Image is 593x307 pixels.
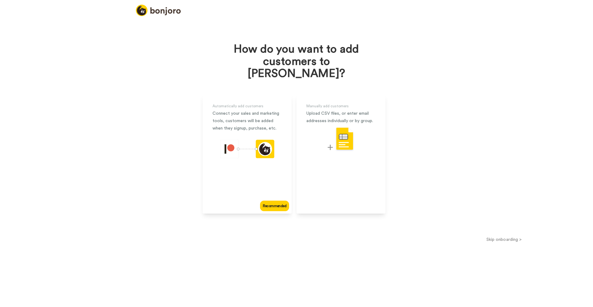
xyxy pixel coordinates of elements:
img: logo_full.png [136,5,181,16]
div: Recommended [260,201,289,211]
div: Connect your sales and marketing tools, customers will be added when they signup, purchase, etc. [212,110,282,132]
div: Manually add customers [306,102,376,110]
div: animation [220,140,274,160]
button: Skip onboarding > [415,236,593,243]
div: Automatically add customers [212,102,282,110]
h1: How do you want to add customers to [PERSON_NAME]? [227,43,366,80]
div: Upload CSV files, or enter email addresses individually or by group. [306,110,376,125]
img: csv-upload.svg [328,127,354,151]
